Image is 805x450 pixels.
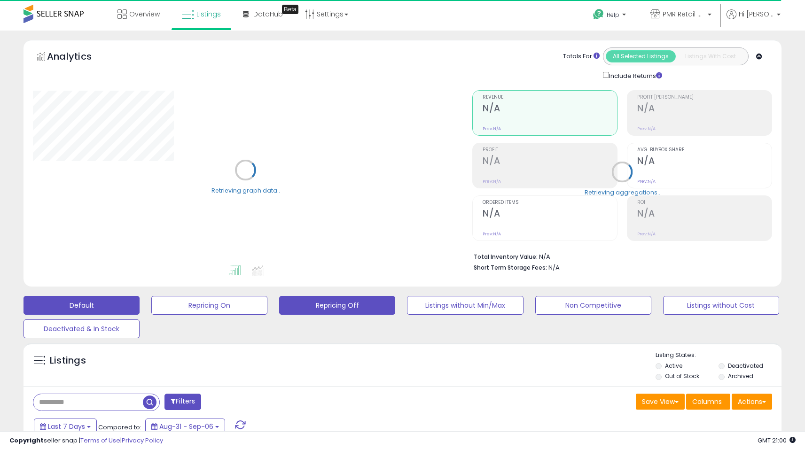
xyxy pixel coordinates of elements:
button: Columns [686,394,730,410]
a: Hi [PERSON_NAME] [727,9,781,31]
button: Aug-31 - Sep-06 [145,419,225,434]
strong: Copyright [9,436,44,445]
span: Hi [PERSON_NAME] [739,9,774,19]
i: Get Help [593,8,604,20]
button: Listings With Cost [675,50,745,62]
h5: Listings [50,354,86,367]
div: Tooltip anchor [282,5,298,14]
span: Last 7 Days [48,422,85,431]
button: Filters [164,394,201,410]
button: Listings without Cost [663,296,779,315]
span: Listings [196,9,221,19]
div: Retrieving graph data.. [211,186,280,194]
button: Non Competitive [535,296,651,315]
span: Help [607,11,619,19]
div: Retrieving aggregations.. [585,188,660,196]
a: Help [586,1,635,31]
label: Out of Stock [665,372,699,380]
label: Deactivated [728,362,763,370]
span: Columns [692,397,722,406]
h5: Analytics [47,50,110,65]
button: Default [23,296,140,315]
p: Listing States: [656,351,782,360]
button: Repricing On [151,296,267,315]
span: Compared to: [98,423,141,432]
button: Save View [636,394,685,410]
span: DataHub [253,9,283,19]
label: Archived [728,372,753,380]
button: Repricing Off [279,296,395,315]
div: Include Returns [596,70,673,81]
span: Aug-31 - Sep-06 [159,422,213,431]
button: Actions [732,394,772,410]
button: All Selected Listings [606,50,676,62]
a: Privacy Policy [122,436,163,445]
button: Listings without Min/Max [407,296,523,315]
label: Active [665,362,682,370]
a: Terms of Use [80,436,120,445]
span: Overview [129,9,160,19]
div: Totals For [563,52,600,61]
button: Last 7 Days [34,419,97,434]
span: 2025-09-14 21:00 GMT [758,436,796,445]
button: Deactivated & In Stock [23,319,140,338]
div: seller snap | | [9,436,163,445]
span: PMR Retail USA LLC [663,9,705,19]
